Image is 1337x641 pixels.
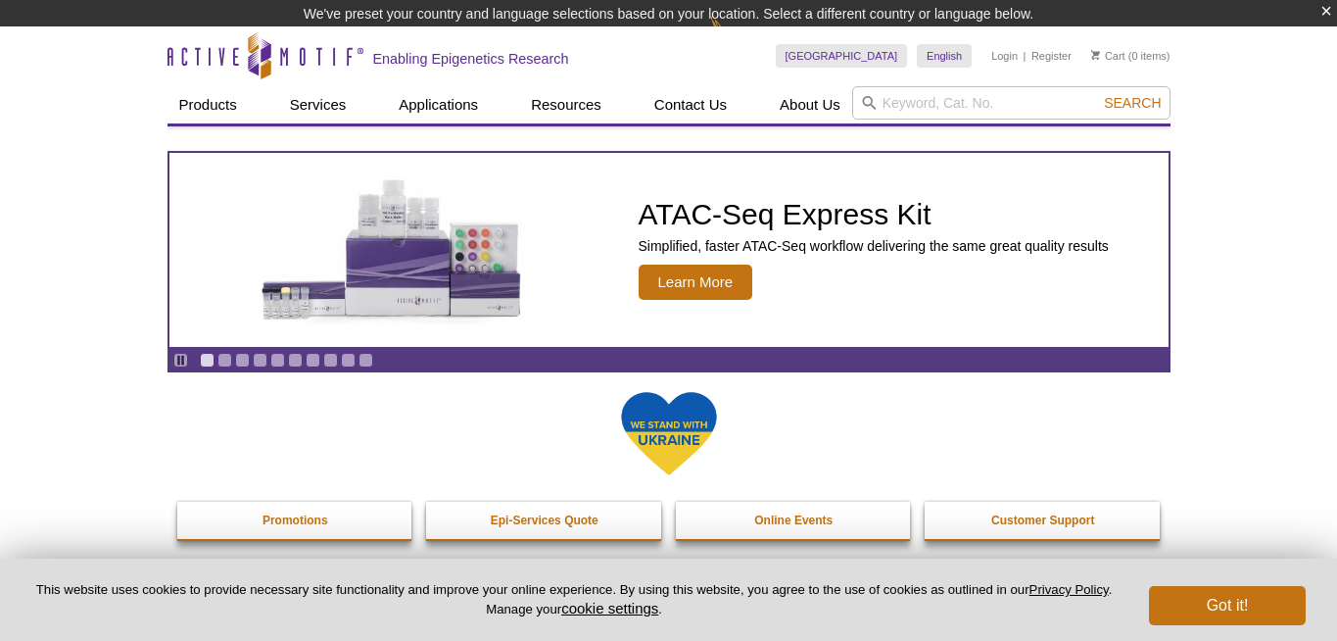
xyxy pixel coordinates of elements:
[639,265,753,300] span: Learn More
[373,50,569,68] h2: Enabling Epigenetics Research
[253,353,267,368] a: Go to slide 4
[1149,586,1306,625] button: Got it!
[167,86,249,123] a: Products
[1098,94,1167,112] button: Search
[620,390,718,477] img: We Stand With Ukraine
[1031,49,1072,63] a: Register
[288,353,303,368] a: Go to slide 6
[676,502,913,539] a: Online Events
[177,502,414,539] a: Promotions
[710,15,762,61] img: Change Here
[519,86,613,123] a: Resources
[278,86,358,123] a: Services
[270,353,285,368] a: Go to slide 5
[323,353,338,368] a: Go to slide 8
[917,44,972,68] a: English
[235,353,250,368] a: Go to slide 3
[991,514,1094,527] strong: Customer Support
[173,353,188,368] a: Toggle autoplay
[925,502,1162,539] a: Customer Support
[358,353,373,368] a: Go to slide 10
[852,86,1170,120] input: Keyword, Cat. No.
[169,153,1169,347] article: ATAC-Seq Express Kit
[169,153,1169,347] a: ATAC-Seq Express Kit ATAC-Seq Express Kit Simplified, faster ATAC-Seq workflow delivering the sam...
[426,502,663,539] a: Epi-Services Quote
[387,86,490,123] a: Applications
[1091,44,1170,68] li: (0 items)
[232,175,555,324] img: ATAC-Seq Express Kit
[643,86,739,123] a: Contact Us
[1091,50,1100,60] img: Your Cart
[217,353,232,368] a: Go to slide 2
[1091,49,1125,63] a: Cart
[263,514,328,527] strong: Promotions
[561,600,658,616] button: cookie settings
[1024,44,1027,68] li: |
[491,514,598,527] strong: Epi-Services Quote
[200,353,215,368] a: Go to slide 1
[1104,95,1161,111] span: Search
[754,514,833,527] strong: Online Events
[1029,582,1109,597] a: Privacy Policy
[31,581,1117,618] p: This website uses cookies to provide necessary site functionality and improve your online experie...
[639,200,1109,229] h2: ATAC-Seq Express Kit
[639,237,1109,255] p: Simplified, faster ATAC-Seq workflow delivering the same great quality results
[776,44,908,68] a: [GEOGRAPHIC_DATA]
[306,353,320,368] a: Go to slide 7
[341,353,356,368] a: Go to slide 9
[991,49,1018,63] a: Login
[768,86,852,123] a: About Us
